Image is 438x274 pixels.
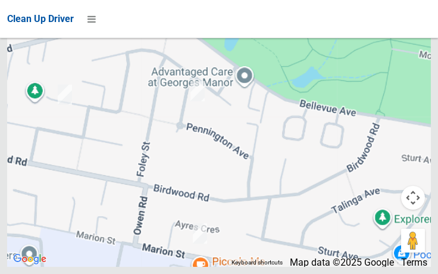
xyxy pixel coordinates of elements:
button: Drag Pegman onto the map to open Street View [401,229,425,253]
img: Google [10,251,49,267]
div: 475 Marion Street, GEORGES HALL NSW 2198<br>Status : Collected<br><a href="/driver/booking/484209... [188,219,212,248]
button: Map camera controls [401,186,425,210]
a: Clean Up Driver [7,10,74,28]
span: Map data ©2025 Google [290,257,394,268]
div: 7 Pennington Avenue, GEORGES HALL NSW 2198<br>Status : AssignedToRoute<br><a href="/driver/bookin... [186,76,209,106]
a: Terms (opens in new tab) [401,257,427,268]
button: Keyboard shortcuts [231,259,283,267]
div: 35 Balmoral Crescent, GEORGES HALL NSW 2198<br>Status : AssignedToRoute<br><a href="/driver/booki... [53,80,77,110]
a: Click to see this area on Google Maps [10,251,49,267]
span: Clean Up Driver [7,13,74,24]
